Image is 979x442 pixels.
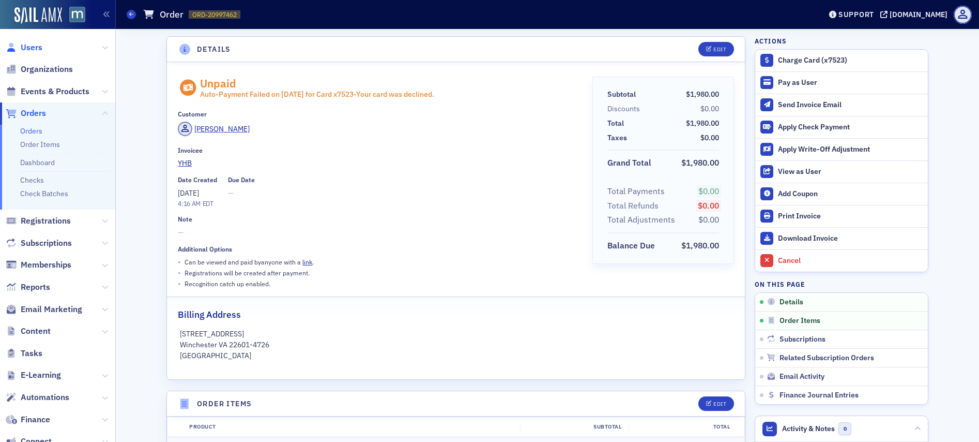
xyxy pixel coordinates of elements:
div: Additional Options [178,245,232,253]
span: $1,980.00 [686,119,719,128]
a: Content [6,326,51,337]
span: Finance [21,414,50,425]
span: Reports [21,282,50,293]
p: [STREET_ADDRESS] [180,329,732,340]
span: EDT [201,199,213,208]
div: Total Payments [607,185,665,198]
a: Reports [6,282,50,293]
h4: Details [197,44,231,55]
a: Memberships [6,259,71,271]
div: [PERSON_NAME] [194,124,250,135]
span: Email Activity [779,372,824,381]
span: Users [21,42,42,53]
span: Subscriptions [779,335,825,344]
a: View Homepage [62,7,85,24]
span: Profile [954,6,972,24]
button: Cancel [755,249,928,272]
span: Subscriptions [21,238,72,249]
span: $0.00 [698,186,719,196]
span: Total [607,118,628,129]
span: $1,980.00 [686,90,719,99]
span: Events & Products [21,86,89,97]
div: Due Date [228,176,255,184]
span: • [178,278,181,289]
span: [DATE] [178,188,199,198]
span: YHB [178,158,272,169]
div: Discounts [607,104,640,114]
span: Total Adjustments [607,214,679,226]
span: — [228,188,255,199]
a: Organizations [6,64,73,75]
a: Print Invoice [755,205,928,227]
span: $0.00 [698,200,719,211]
a: [PERSON_NAME] [178,122,250,136]
div: Charge Card (x7523) [778,56,923,65]
div: Apply Write-Off Adjustment [778,145,923,154]
div: Total Refunds [607,200,659,212]
h2: Billing Address [178,308,241,321]
span: Content [21,326,51,337]
span: Finance Journal Entries [779,391,859,400]
a: Registrations [6,215,71,227]
a: Email Marketing [6,304,82,315]
a: E-Learning [6,370,61,381]
span: Details [779,298,803,307]
span: • [178,268,181,278]
a: Download Invoice [755,227,928,249]
button: Apply Write-Off Adjustment [755,138,928,160]
div: Auto- Payment Failed on [DATE] for Card x 7523 - Your card was declined. [200,90,434,99]
time: 4:16 AM [178,199,201,208]
span: Orders [21,108,46,119]
span: Total Payments [607,185,668,198]
img: SailAMX [14,7,62,24]
div: Total Adjustments [607,214,675,226]
h4: On this page [755,279,928,289]
a: YHB [178,158,577,169]
div: Cancel [778,256,923,266]
span: Order Items [779,316,820,326]
span: ORD-20997462 [192,10,237,19]
p: Recognition catch up enabled. [185,279,270,288]
a: Checks [20,175,44,185]
div: Grand Total [607,157,651,169]
span: Total Refunds [607,200,662,212]
button: Charge Card (x7523) [755,50,928,71]
a: Dashboard [20,158,55,167]
div: Total [607,118,624,129]
span: Activity & Notes [782,423,835,434]
h4: Order Items [197,399,252,409]
div: Edit [713,47,726,52]
span: Organizations [21,64,73,75]
a: Order Items [20,140,60,149]
div: Customer [178,110,207,118]
a: Users [6,42,42,53]
span: $1,980.00 [681,240,719,251]
p: [GEOGRAPHIC_DATA] [180,350,732,361]
span: Taxes [607,132,631,143]
h1: Order [160,8,183,21]
span: Tasks [21,348,42,359]
a: Finance [6,414,50,425]
h4: Actions [755,36,787,46]
span: Automations [21,392,69,403]
div: Send Invoice Email [778,100,923,110]
button: Add Coupon [755,183,928,205]
p: Registrations will be created after payment. [185,268,310,277]
button: Pay as User [755,71,928,94]
div: Download Invoice [778,234,923,243]
button: Edit [698,42,734,56]
div: Taxes [607,132,627,143]
div: Support [838,10,874,19]
div: View as User [778,167,923,176]
a: Check Batches [20,189,68,198]
span: 0 [838,422,851,435]
button: Edit [698,396,734,411]
a: Orders [20,126,42,136]
span: • [178,257,181,268]
a: Subscriptions [6,238,72,249]
div: Subtotal [607,89,636,100]
a: Automations [6,392,69,403]
div: Unpaid [200,77,434,99]
button: View as User [755,160,928,183]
